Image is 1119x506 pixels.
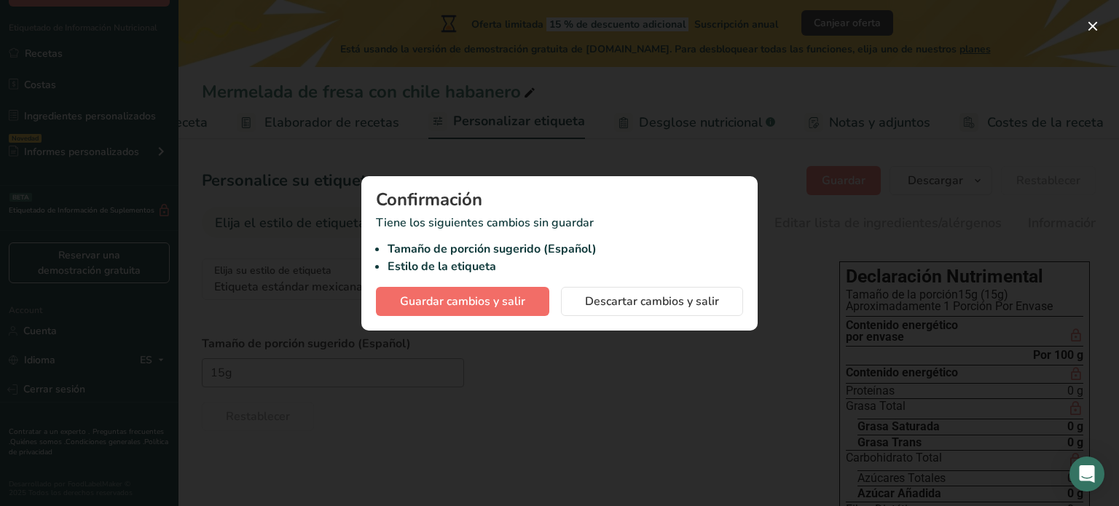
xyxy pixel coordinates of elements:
button: Guardar cambios y salir [376,287,549,316]
li: Tamaño de porción sugerido (Español) [388,240,743,258]
div: Open Intercom Messenger [1069,456,1104,491]
p: Tiene los siguientes cambios sin guardar [376,214,743,275]
span: Descartar cambios y salir [585,293,719,310]
div: Confirmación [376,191,743,208]
li: Estilo de la etiqueta [388,258,743,275]
button: Descartar cambios y salir [561,287,743,316]
span: Guardar cambios y salir [400,293,525,310]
